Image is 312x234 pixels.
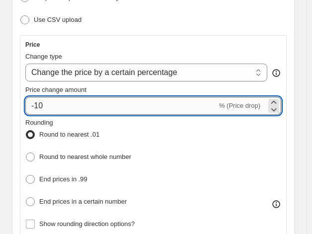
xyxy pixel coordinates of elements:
[39,153,131,160] span: Round to nearest whole number
[39,175,87,183] span: End prices in .99
[25,53,62,60] span: Change type
[25,41,40,49] h3: Price
[25,119,53,126] span: Rounding
[34,16,81,23] span: Use CSV upload
[219,102,260,109] span: % (Price drop)
[39,198,127,205] span: End prices in a certain number
[271,68,281,78] div: help
[39,131,99,138] span: Round to nearest .01
[25,86,86,93] span: Price change amount
[39,220,135,228] span: Show rounding direction options?
[25,97,217,115] input: -15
